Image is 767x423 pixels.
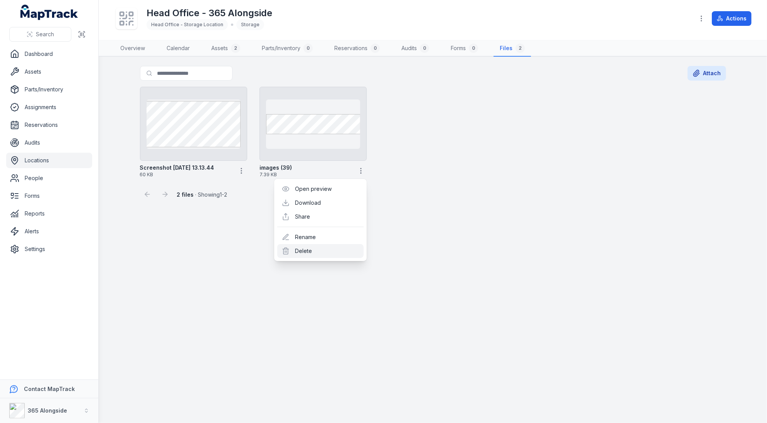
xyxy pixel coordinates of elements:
strong: Screenshot [DATE] 13.13.44 [140,164,214,172]
div: 2 [231,44,240,53]
strong: 2 files [177,191,194,198]
span: · Showing 1 - 2 [177,191,228,198]
span: Head Office - Storage Location [151,22,223,27]
a: Assignments [6,99,92,115]
div: 0 [303,44,313,53]
strong: images (39) [260,164,292,172]
div: Open preview [277,182,364,196]
a: MapTrack [20,5,78,20]
a: Files2 [494,40,531,57]
a: Assets [6,64,92,79]
span: 7.39 KB [260,172,352,178]
a: Reservations [6,117,92,133]
span: Search [36,30,54,38]
div: Rename [277,230,364,244]
a: Parts/Inventory [6,82,92,97]
a: Overview [114,40,151,57]
a: Parts/Inventory0 [256,40,319,57]
div: 0 [420,44,429,53]
div: 0 [469,44,478,53]
div: 0 [371,44,380,53]
h1: Head Office - 365 Alongside [147,7,272,19]
a: Settings [6,241,92,257]
a: Forms0 [445,40,484,57]
div: Share [277,210,364,224]
button: Search [9,27,71,42]
a: Forms [6,188,92,204]
button: Actions [712,11,752,26]
span: 60 KB [140,172,233,178]
button: Attach [688,66,726,81]
div: Storage [236,19,264,30]
a: Audits [6,135,92,150]
strong: Contact MapTrack [24,386,75,392]
a: Audits0 [395,40,435,57]
a: Download [295,199,321,207]
a: Reservations0 [328,40,386,57]
a: People [6,170,92,186]
a: Assets2 [205,40,246,57]
div: 2 [516,44,525,53]
a: Dashboard [6,46,92,62]
strong: 365 Alongside [28,407,67,414]
a: Alerts [6,224,92,239]
a: Calendar [160,40,196,57]
div: Delete [277,244,364,258]
a: Locations [6,153,92,168]
a: Reports [6,206,92,221]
